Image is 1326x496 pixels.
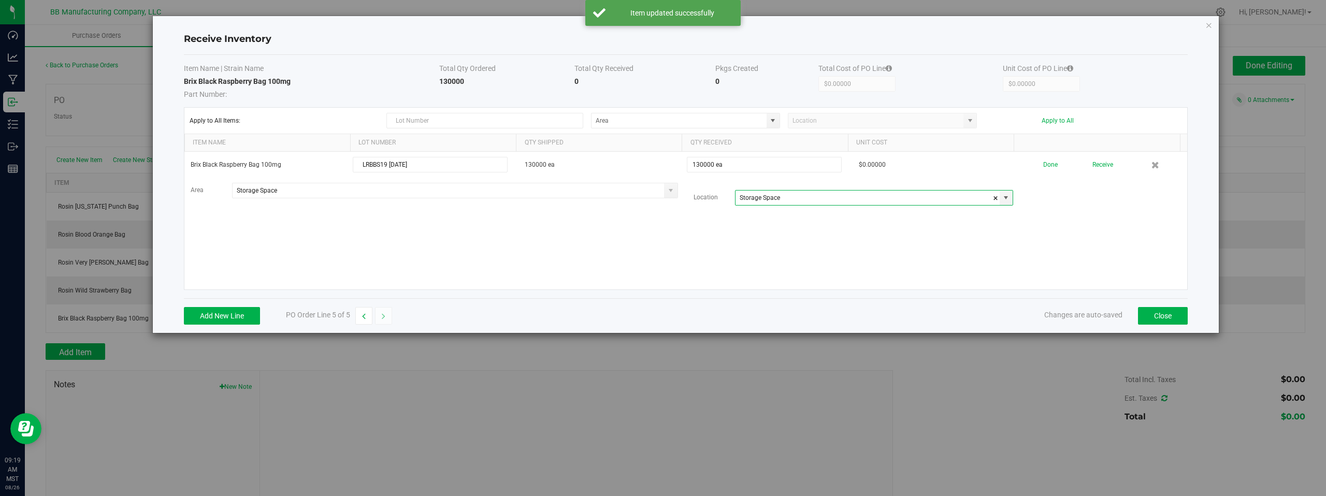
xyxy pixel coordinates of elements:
[184,152,352,179] td: Brix Black Raspberry Bag 100mg
[233,183,665,198] input: Area
[518,152,686,179] td: 130000 ea
[592,113,767,128] input: Area
[191,185,232,195] label: Area
[818,63,1003,76] th: Total Cost of PO Line
[574,63,716,76] th: Total Qty Received
[886,65,892,72] i: Specifying a total cost will update all item costs.
[1042,117,1074,124] button: Apply to All
[1003,63,1187,76] th: Unit Cost of PO Line
[184,77,291,85] strong: Brix Black Raspberry Bag 100mg
[386,113,583,128] input: Lot Number
[184,90,227,98] span: Part Number:
[1044,311,1122,319] span: Changes are auto-saved
[1138,307,1188,325] button: Close
[184,33,1188,46] h4: Receive Inventory
[184,307,260,325] button: Add New Line
[853,152,1020,179] td: $0.00000
[682,134,847,152] th: Qty Received
[439,63,574,76] th: Total Qty Ordered
[286,311,350,319] span: PO Order Line 5 of 5
[1067,65,1073,72] i: Specifying a total cost will update all item costs.
[10,413,41,444] iframe: Resource center
[1092,156,1113,174] button: Receive
[184,63,439,76] th: Item Name | Strain Name
[190,117,379,124] span: Apply to All Items:
[687,157,841,172] input: Qty Received
[439,77,464,85] strong: 130000
[353,157,508,172] input: Lot Number
[611,8,733,18] div: Item updated successfully
[715,63,818,76] th: Pkgs Created
[736,191,1000,205] input: Location
[516,134,682,152] th: Qty Shipped
[1205,19,1213,31] button: Close modal
[350,134,516,152] th: Lot Number
[694,193,735,202] label: Location
[715,77,719,85] strong: 0
[1043,156,1058,174] button: Done
[848,134,1014,152] th: Unit Cost
[992,191,999,206] span: clear
[184,134,350,152] th: Item Name
[574,77,579,85] strong: 0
